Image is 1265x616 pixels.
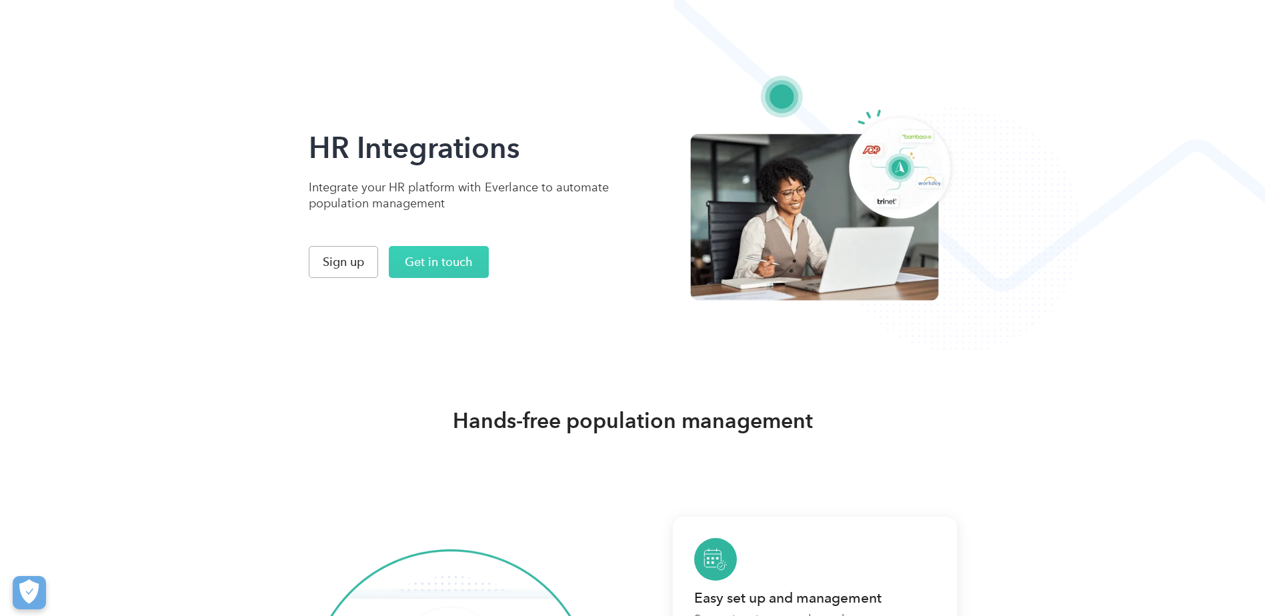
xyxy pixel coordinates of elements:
a: Sign up [309,246,378,278]
p: Integrate your HR platform with Everlance to automate population management [309,179,669,211]
h1: HR Integrations [309,129,669,167]
button: Cookies Settings [13,576,46,609]
div: Easy set up and management [694,591,882,605]
img: Everlance, mileage tracker app, expense tracking app [690,107,957,301]
a: Get in touch [389,246,489,278]
h2: Hands-free population management [453,407,813,434]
